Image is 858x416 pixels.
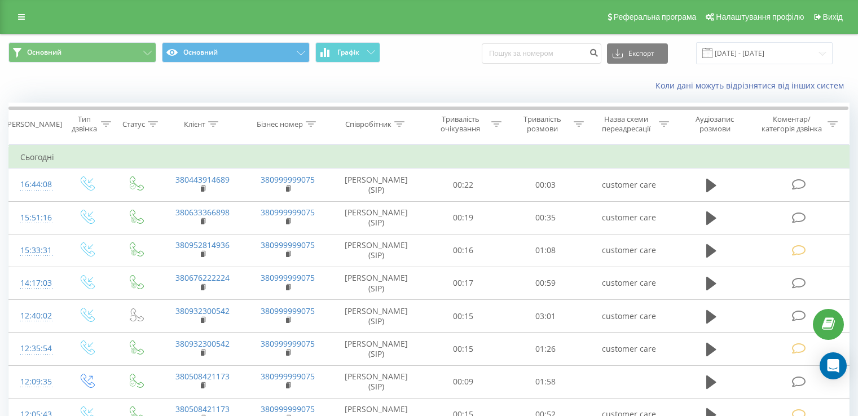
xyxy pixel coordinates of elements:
[331,169,423,201] td: [PERSON_NAME] (SIP)
[482,43,601,64] input: Пошук за номером
[20,174,50,196] div: 16:44:08
[261,306,315,316] a: 380999999075
[504,234,586,267] td: 01:08
[175,272,230,283] a: 380676222224
[27,48,61,57] span: Основний
[586,333,671,365] td: customer care
[20,240,50,262] div: 15:33:31
[337,48,359,56] span: Графік
[759,114,825,134] div: Коментар/категорія дзвінка
[175,371,230,382] a: 380508421173
[345,120,391,129] div: Співробітник
[423,300,504,333] td: 00:15
[504,267,586,299] td: 00:59
[71,114,98,134] div: Тип дзвінка
[586,300,671,333] td: customer care
[331,333,423,365] td: [PERSON_NAME] (SIP)
[162,42,310,63] button: Основний
[331,300,423,333] td: [PERSON_NAME] (SIP)
[261,207,315,218] a: 380999999075
[20,338,50,360] div: 12:35:54
[586,201,671,234] td: customer care
[175,207,230,218] a: 380633366898
[820,352,847,379] div: Open Intercom Messenger
[20,207,50,229] div: 15:51:16
[184,120,205,129] div: Клієнт
[331,201,423,234] td: [PERSON_NAME] (SIP)
[331,365,423,398] td: [PERSON_NAME] (SIP)
[586,234,671,267] td: customer care
[614,12,697,21] span: Реферальна програма
[823,12,843,21] span: Вихід
[261,272,315,283] a: 380999999075
[423,201,504,234] td: 00:19
[423,234,504,267] td: 00:16
[331,234,423,267] td: [PERSON_NAME] (SIP)
[175,338,230,349] a: 380932300542
[423,365,504,398] td: 00:09
[175,174,230,185] a: 380443914689
[261,240,315,250] a: 380999999075
[504,333,586,365] td: 01:26
[597,114,656,134] div: Назва схеми переадресації
[257,120,303,129] div: Бізнес номер
[175,240,230,250] a: 380952814936
[5,120,62,129] div: [PERSON_NAME]
[504,365,586,398] td: 01:58
[20,305,50,327] div: 12:40:02
[331,267,423,299] td: [PERSON_NAME] (SIP)
[8,42,156,63] button: Основний
[261,404,315,414] a: 380999999075
[20,371,50,393] div: 12:09:35
[504,300,586,333] td: 03:01
[433,114,489,134] div: Тривалість очікування
[175,404,230,414] a: 380508421173
[655,80,850,91] a: Коли дані можуть відрізнятися вiд інших систем
[423,333,504,365] td: 00:15
[586,267,671,299] td: customer care
[261,338,315,349] a: 380999999075
[122,120,145,129] div: Статус
[261,371,315,382] a: 380999999075
[504,169,586,201] td: 00:03
[586,169,671,201] td: customer care
[261,174,315,185] a: 380999999075
[607,43,668,64] button: Експорт
[504,201,586,234] td: 00:35
[514,114,571,134] div: Тривалість розмови
[423,267,504,299] td: 00:17
[9,146,850,169] td: Сьогодні
[423,169,504,201] td: 00:22
[20,272,50,294] div: 14:17:03
[315,42,380,63] button: Графік
[175,306,230,316] a: 380932300542
[682,114,748,134] div: Аудіозапис розмови
[716,12,804,21] span: Налаштування профілю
